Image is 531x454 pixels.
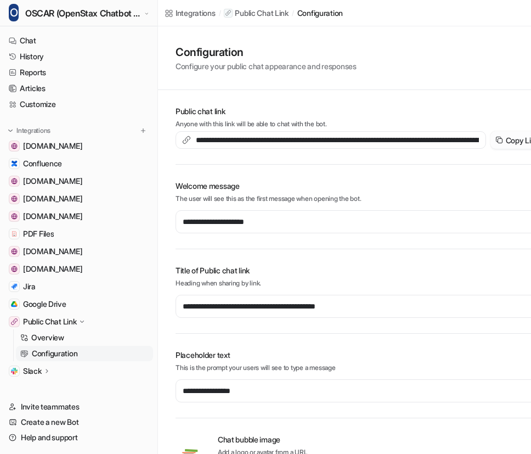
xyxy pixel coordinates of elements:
[23,316,77,327] p: Public Chat Link
[23,281,36,292] span: Jira
[11,143,18,149] img: openstax.pl
[23,246,82,257] span: [DOMAIN_NAME]
[16,126,50,135] p: Integrations
[23,264,82,274] span: [DOMAIN_NAME]
[25,5,142,21] span: OSCAR (OpenStax Chatbot and Assistance Resource)
[11,368,18,374] img: Slack
[16,346,153,361] a: Configuration
[11,195,18,202] img: www.opengui.de
[4,156,153,171] a: ConfluenceConfluence
[9,4,19,21] span: O
[11,266,18,272] img: openstax.org
[176,60,357,72] p: Configure your public chat appearance and responses
[176,7,216,19] div: Integrations
[176,44,357,60] h1: Configuration
[4,33,153,48] a: Chat
[11,283,18,290] img: Jira
[23,211,82,222] span: [DOMAIN_NAME]
[11,301,18,307] img: Google Drive
[4,279,153,294] a: JiraJira
[4,414,153,430] a: Create a new Bot
[139,127,147,134] img: menu_add.svg
[4,430,153,445] a: Help and support
[23,380,149,398] span: Explore all integrations
[4,244,153,259] a: status.openstax.org[DOMAIN_NAME]
[23,176,82,187] span: [DOMAIN_NAME]
[235,8,289,19] p: Public Chat Link
[11,318,18,325] img: Public Chat Link
[224,8,289,19] a: Public Chat Link
[4,399,153,414] a: Invite teammates
[4,173,153,189] a: lucid.app[DOMAIN_NAME]
[292,8,294,18] span: /
[4,296,153,312] a: Google DriveGoogle Drive
[23,158,62,169] span: Confluence
[23,299,66,310] span: Google Drive
[165,7,216,19] a: Integrations
[4,138,153,154] a: openstax.pl[DOMAIN_NAME]
[4,209,153,224] a: staging.openstax.org[DOMAIN_NAME]
[16,330,153,345] a: Overview
[4,81,153,96] a: Articles
[11,213,18,220] img: staging.openstax.org
[32,348,77,359] p: Configuration
[4,49,153,64] a: History
[11,231,18,237] img: PDF Files
[7,127,14,134] img: expand menu
[4,261,153,277] a: openstax.org[DOMAIN_NAME]
[4,125,54,136] button: Integrations
[4,65,153,80] a: Reports
[11,160,18,167] img: Confluence
[4,97,153,112] a: Customize
[4,226,153,242] a: PDF FilesPDF Files
[297,7,343,19] a: configuration
[23,366,42,377] p: Slack
[31,332,64,343] p: Overview
[4,191,153,206] a: www.opengui.de[DOMAIN_NAME]
[219,8,221,18] span: /
[11,178,18,184] img: lucid.app
[11,248,18,255] img: status.openstax.org
[23,228,54,239] span: PDF Files
[23,141,82,152] span: [DOMAIN_NAME]
[23,193,82,204] span: [DOMAIN_NAME]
